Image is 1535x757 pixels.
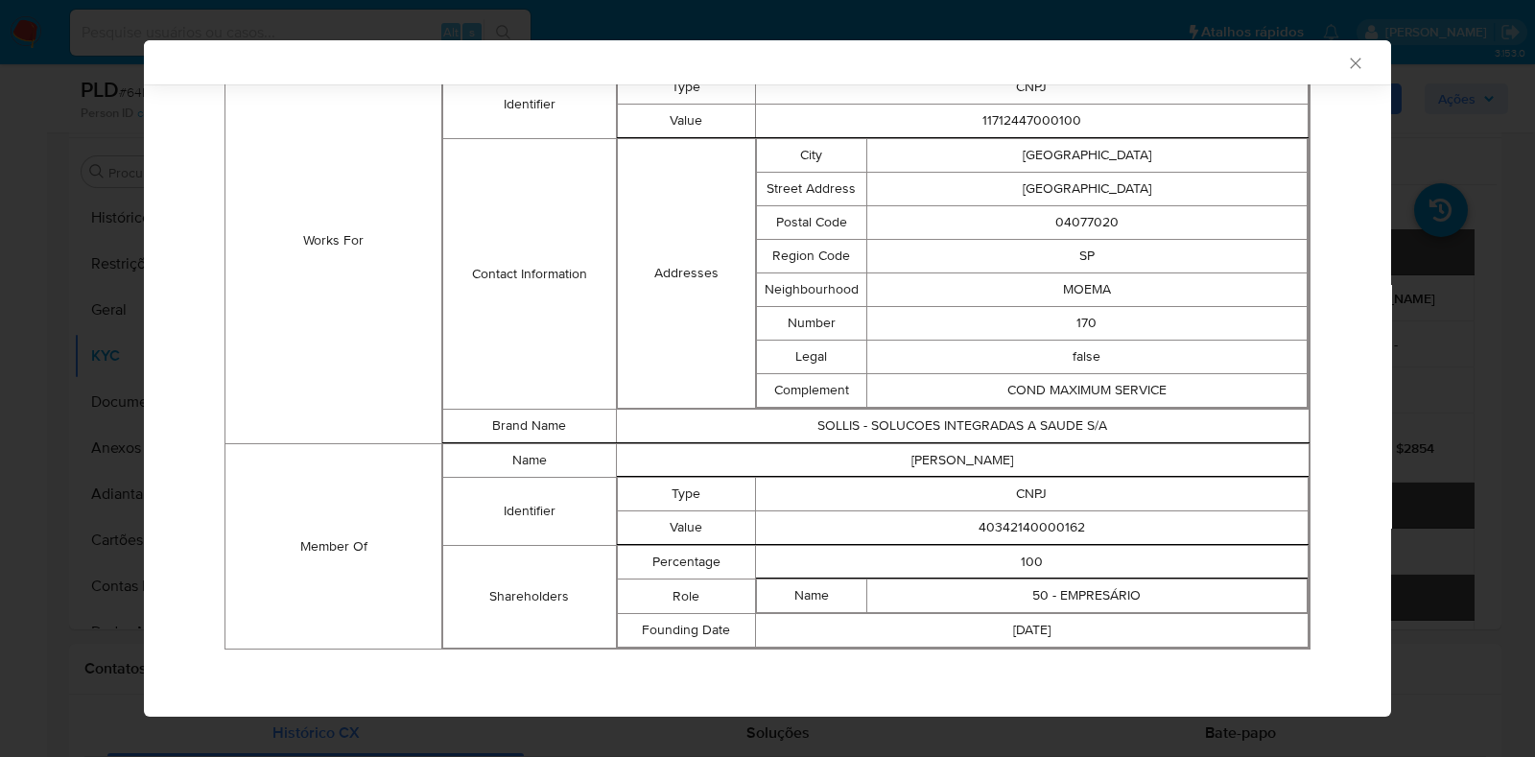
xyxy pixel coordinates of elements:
td: [GEOGRAPHIC_DATA] [866,173,1307,206]
td: Neighbourhood [756,273,866,307]
td: SP [866,240,1307,273]
td: 170 [866,307,1307,341]
td: Type [617,71,755,105]
td: Value [617,105,755,138]
td: Complement [756,374,866,408]
td: CNPJ [755,71,1308,105]
td: Name [443,444,617,478]
td: MOEMA [866,273,1307,307]
td: Addresses [617,139,755,409]
td: 04077020 [866,206,1307,240]
td: Member Of [225,444,442,650]
td: CNPJ [755,478,1308,511]
td: Number [756,307,866,341]
div: closure-recommendation-modal [144,40,1391,717]
td: 50 - EMPRESÁRIO [866,580,1307,613]
td: City [756,139,866,173]
td: Region Code [756,240,866,273]
td: 40342140000162 [755,511,1308,545]
td: Value [617,511,755,545]
td: Contact Information [443,139,617,410]
td: Brand Name [443,410,617,443]
td: Street Address [756,173,866,206]
td: Name [756,580,866,613]
td: [DATE] [755,614,1308,648]
td: Percentage [617,546,755,580]
td: Role [617,580,755,614]
td: SOLLIS - SOLUCOES INTEGRADAS A SAUDE S/A [616,410,1309,443]
td: Identifier [443,71,617,139]
td: [PERSON_NAME] [616,444,1309,478]
td: Identifier [443,478,617,546]
td: 100 [755,546,1308,580]
td: false [866,341,1307,374]
td: Founding Date [617,614,755,648]
td: 11712447000100 [755,105,1308,138]
td: [GEOGRAPHIC_DATA] [866,139,1307,173]
td: Shareholders [443,546,617,649]
td: COND MAXIMUM SERVICE [866,374,1307,408]
td: Works For [225,37,442,444]
td: Legal [756,341,866,374]
td: Postal Code [756,206,866,240]
button: Fechar a janela [1346,54,1363,71]
td: Type [617,478,755,511]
